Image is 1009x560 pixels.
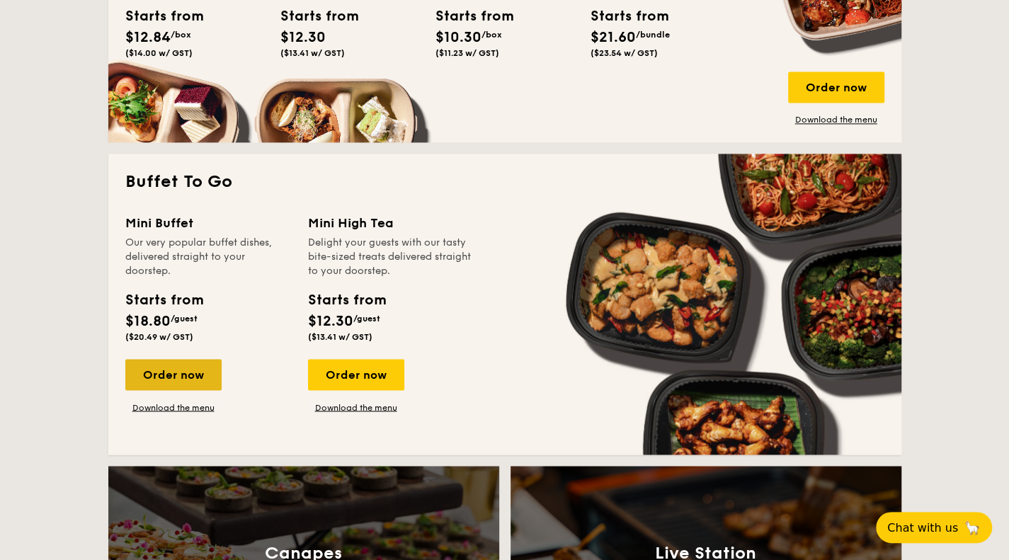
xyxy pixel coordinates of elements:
[308,359,404,390] div: Order now
[591,29,636,46] span: $21.60
[435,6,499,27] div: Starts from
[125,213,291,233] div: Mini Buffet
[125,48,193,58] span: ($14.00 w/ GST)
[125,29,171,46] span: $12.84
[171,314,198,324] span: /guest
[308,236,474,278] div: Delight your guests with our tasty bite-sized treats delivered straight to your doorstep.
[887,521,958,535] span: Chat with us
[171,30,191,40] span: /box
[308,213,474,233] div: Mini High Tea
[125,236,291,278] div: Our very popular buffet dishes, delivered straight to your doorstep.
[591,48,658,58] span: ($23.54 w/ GST)
[308,332,372,342] span: ($13.41 w/ GST)
[125,6,189,27] div: Starts from
[125,313,171,330] span: $18.80
[636,30,670,40] span: /bundle
[125,290,203,311] div: Starts from
[788,72,884,103] div: Order now
[280,48,345,58] span: ($13.41 w/ GST)
[308,290,385,311] div: Starts from
[435,48,499,58] span: ($11.23 w/ GST)
[125,359,222,390] div: Order now
[308,401,404,413] a: Download the menu
[435,29,481,46] span: $10.30
[280,29,326,46] span: $12.30
[280,6,344,27] div: Starts from
[591,6,654,27] div: Starts from
[353,314,380,324] span: /guest
[308,313,353,330] span: $12.30
[125,332,193,342] span: ($20.49 w/ GST)
[788,114,884,125] a: Download the menu
[481,30,502,40] span: /box
[125,401,222,413] a: Download the menu
[125,171,884,193] h2: Buffet To Go
[964,520,981,536] span: 🦙
[876,512,992,543] button: Chat with us🦙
